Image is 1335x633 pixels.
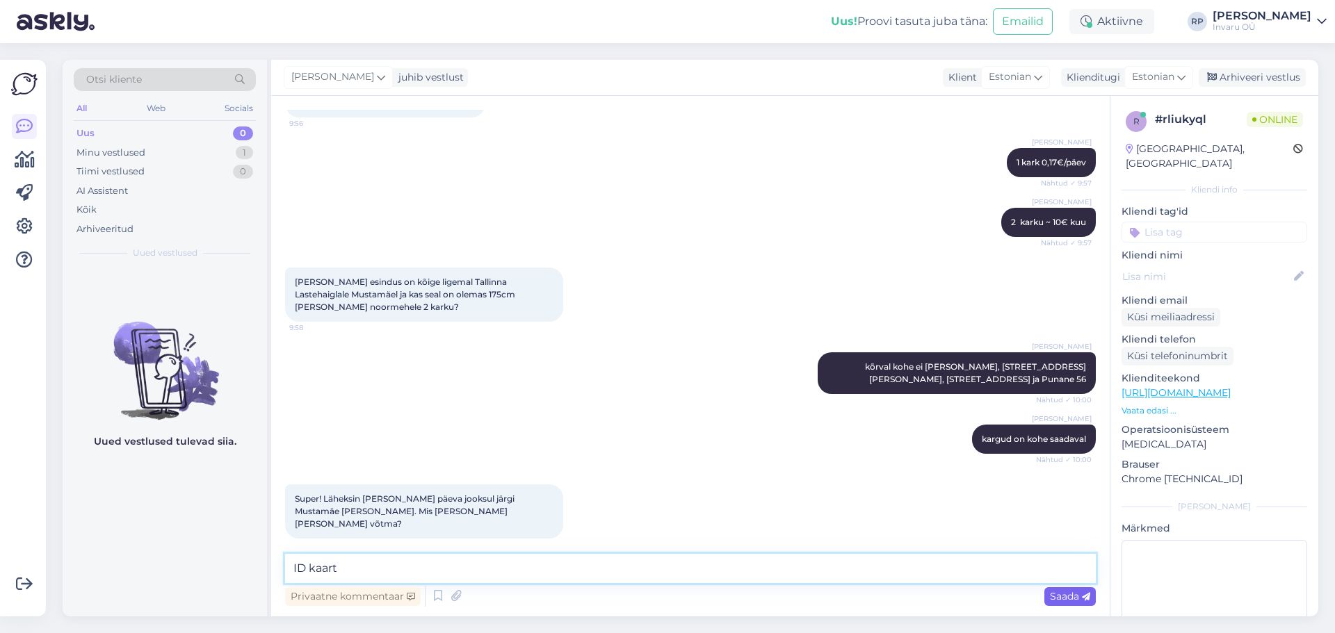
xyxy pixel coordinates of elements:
p: Klienditeekond [1122,371,1307,386]
span: Nähtud ✓ 9:57 [1039,178,1092,188]
span: Super! Läheksin [PERSON_NAME] päeva jooksul järgi Mustamäe [PERSON_NAME]. Mis [PERSON_NAME] [PERS... [295,493,517,529]
div: 0 [233,165,253,179]
div: RP [1188,12,1207,31]
div: [PERSON_NAME] [1122,500,1307,513]
span: [PERSON_NAME] [1032,413,1092,424]
span: 2 karku ~ 10€ kuu [1011,217,1086,227]
p: Brauser [1122,457,1307,472]
span: 10:02 [289,539,341,550]
img: Askly Logo [11,71,38,97]
div: Arhiveeri vestlus [1199,68,1306,87]
div: Klienditugi [1061,70,1120,85]
span: 1 kark 0,17€/päev [1017,157,1086,167]
span: [PERSON_NAME] [1032,137,1092,147]
p: Vaata edasi ... [1122,404,1307,417]
span: r [1133,116,1140,126]
div: # rliukyql [1155,111,1247,128]
a: [URL][DOMAIN_NAME] [1122,386,1231,399]
div: Arhiveeritud [76,222,133,236]
p: Kliendi tag'id [1122,204,1307,219]
img: No chats [63,297,267,422]
div: Klient [943,70,977,85]
div: Aktiivne [1069,9,1154,34]
p: Uued vestlused tulevad siia. [94,434,236,449]
div: Minu vestlused [76,146,145,160]
div: [PERSON_NAME] [1213,10,1311,22]
span: Estonian [1132,69,1174,85]
div: AI Assistent [76,184,128,198]
a: [PERSON_NAME]Invaru OÜ [1213,10,1327,33]
p: Kliendi email [1122,293,1307,308]
div: 0 [233,126,253,140]
b: Uus! [831,15,857,28]
span: Saada [1050,590,1090,602]
p: Chrome [TECHNICAL_ID] [1122,472,1307,486]
div: Tiimi vestlused [76,165,145,179]
span: Nähtud ✓ 10:00 [1036,395,1092,405]
div: Web [144,99,168,117]
span: kõrval kohe ei [PERSON_NAME], [STREET_ADDRESS][PERSON_NAME], [STREET_ADDRESS] ja Punane 56 [865,361,1086,384]
p: Kliendi nimi [1122,248,1307,263]
div: Kliendi info [1122,183,1307,196]
span: Online [1247,112,1303,127]
div: Privaatne kommentaar [285,587,421,606]
textarea: ID kaart [285,554,1096,583]
div: Kõik [76,203,97,217]
span: [PERSON_NAME] esindus on kõige ligemal Tallinna Lastehaiglale Mustamäel ja kas seal on olemas 175... [295,277,517,312]
div: Invaru OÜ [1213,22,1311,33]
span: Nähtud ✓ 9:57 [1039,238,1092,248]
button: Emailid [993,8,1053,35]
span: Uued vestlused [133,247,197,259]
span: [PERSON_NAME] [1032,341,1092,352]
p: Märkmed [1122,521,1307,536]
input: Lisa tag [1122,222,1307,242]
span: 9:58 [289,322,341,333]
span: [PERSON_NAME] [1032,197,1092,207]
div: Socials [222,99,256,117]
div: Küsi meiliaadressi [1122,308,1220,327]
div: Küsi telefoninumbrit [1122,347,1233,365]
div: All [74,99,90,117]
div: [GEOGRAPHIC_DATA], [GEOGRAPHIC_DATA] [1126,142,1293,171]
div: Proovi tasuta juba täna: [831,13,987,30]
div: juhib vestlust [393,70,464,85]
span: Estonian [989,69,1031,85]
span: [PERSON_NAME] [291,69,374,85]
p: [MEDICAL_DATA] [1122,437,1307,452]
p: Kliendi telefon [1122,332,1307,347]
p: Operatsioonisüsteem [1122,422,1307,437]
span: Nähtud ✓ 10:00 [1036,454,1092,465]
span: 9:56 [289,118,341,129]
div: 1 [236,146,253,160]
span: kargud on kohe saadaval [982,434,1086,444]
span: Otsi kliente [86,72,142,87]
div: Uus [76,126,95,140]
input: Lisa nimi [1122,269,1291,284]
